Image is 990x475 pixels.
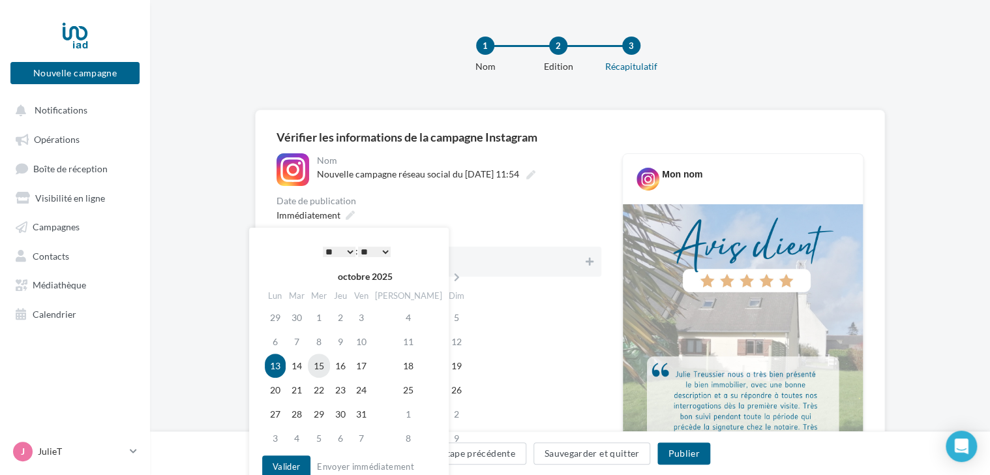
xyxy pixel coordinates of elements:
td: 13 [265,354,286,378]
div: Récapitulatif [590,60,673,73]
td: 12 [445,329,468,354]
td: 9 [330,329,351,354]
span: Nouvelle campagne réseau social du [DATE] 11:54 [317,168,519,179]
td: 7 [286,329,308,354]
div: Nom [443,60,527,73]
a: Médiathèque [8,272,142,296]
p: JulieT [38,445,125,458]
button: Sauvegarder et quitter [533,442,651,465]
td: 14 [286,354,308,378]
td: 8 [372,426,445,450]
div: 2 [549,37,567,55]
td: 10 [351,329,372,354]
td: 25 [372,378,445,402]
td: 23 [330,378,351,402]
td: 3 [265,426,286,450]
td: 4 [372,305,445,329]
th: Lun [265,286,286,305]
td: 29 [265,305,286,329]
th: Mer [308,286,330,305]
div: Vérifier les informations de la campagne Instagram [277,131,863,143]
td: 30 [330,402,351,426]
td: 4 [286,426,308,450]
span: Campagnes [33,221,80,232]
th: Mar [286,286,308,305]
span: Notifications [35,104,87,115]
a: Opérations [8,127,142,150]
td: 16 [330,354,351,378]
td: 2 [445,402,468,426]
td: 27 [265,402,286,426]
span: Contacts [33,250,69,261]
th: Jeu [330,286,351,305]
div: 3 [622,37,640,55]
td: 5 [308,426,330,450]
td: 8 [308,329,330,354]
td: 29 [308,402,330,426]
th: [PERSON_NAME] [372,286,445,305]
div: Open Intercom Messenger [946,431,977,462]
td: 28 [286,402,308,426]
td: 2 [330,305,351,329]
a: Calendrier [8,301,142,325]
button: Nouvelle campagne [10,62,140,84]
a: Visibilité en ligne [8,185,142,209]
div: Date de publication [277,196,601,206]
td: 3 [351,305,372,329]
th: Ven [351,286,372,305]
td: 9 [445,426,468,450]
td: 6 [330,426,351,450]
a: Contacts [8,243,142,267]
span: J [21,445,25,458]
td: 26 [445,378,468,402]
button: Publier [657,442,710,465]
div: : [291,241,423,261]
div: Edition [517,60,600,73]
div: 1 [476,37,494,55]
td: 1 [308,305,330,329]
span: Médiathèque [33,279,86,290]
td: 15 [308,354,330,378]
div: Nom [317,156,599,165]
span: Immédiatement [277,209,340,221]
th: octobre 2025 [286,267,445,286]
td: 5 [445,305,468,329]
td: 31 [351,402,372,426]
th: Dim [445,286,468,305]
div: Mon nom [662,168,702,181]
td: 11 [372,329,445,354]
td: 30 [286,305,308,329]
td: 1 [372,402,445,426]
td: 24 [351,378,372,402]
span: Boîte de réception [33,162,108,174]
button: Étape précédente [430,442,526,465]
a: Boîte de réception [8,156,142,180]
td: 18 [372,354,445,378]
td: 19 [445,354,468,378]
button: Envoyer immédiatement [312,459,419,474]
span: Opérations [34,134,80,145]
td: 20 [265,378,286,402]
button: Notifications [8,98,137,121]
td: 21 [286,378,308,402]
a: J JulieT [10,439,140,464]
td: 22 [308,378,330,402]
td: 7 [351,426,372,450]
span: Calendrier [33,308,76,319]
td: 17 [351,354,372,378]
span: Visibilité en ligne [35,192,105,203]
td: 6 [265,329,286,354]
a: Campagnes [8,214,142,237]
